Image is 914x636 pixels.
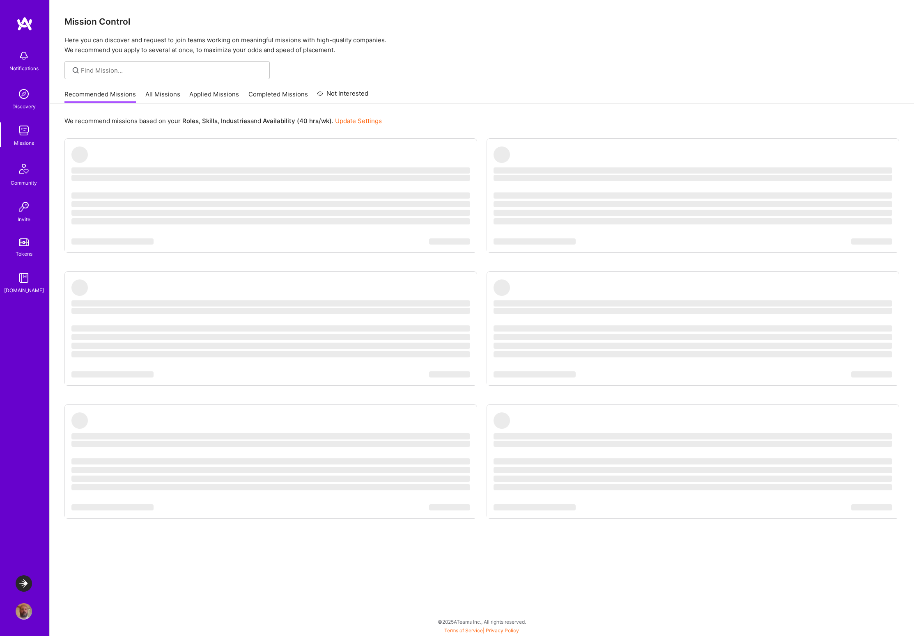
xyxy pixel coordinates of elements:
[81,66,264,75] input: Find Mission...
[335,117,382,125] a: Update Settings
[64,90,136,103] a: Recommended Missions
[14,575,34,592] a: LaunchDarkly: Backend and Fullstack Support
[145,90,180,103] a: All Missions
[248,90,308,103] a: Completed Missions
[16,603,32,620] img: User Avatar
[4,286,44,295] div: [DOMAIN_NAME]
[16,86,32,102] img: discovery
[16,270,32,286] img: guide book
[317,89,368,103] a: Not Interested
[16,575,32,592] img: LaunchDarkly: Backend and Fullstack Support
[189,90,239,103] a: Applied Missions
[19,238,29,246] img: tokens
[64,35,899,55] p: Here you can discover and request to join teams working on meaningful missions with high-quality ...
[9,64,39,73] div: Notifications
[16,16,33,31] img: logo
[18,215,30,224] div: Invite
[12,102,36,111] div: Discovery
[14,603,34,620] a: User Avatar
[14,139,34,147] div: Missions
[16,48,32,64] img: bell
[49,611,914,632] div: © 2025 ATeams Inc., All rights reserved.
[11,178,37,187] div: Community
[14,159,34,178] img: Community
[71,66,80,75] i: icon SearchGrey
[486,627,519,634] a: Privacy Policy
[16,199,32,215] img: Invite
[202,117,218,125] b: Skills
[16,122,32,139] img: teamwork
[444,627,483,634] a: Terms of Service
[182,117,199,125] b: Roles
[64,117,382,125] p: We recommend missions based on your , , and .
[221,117,250,125] b: Industries
[16,249,32,258] div: Tokens
[263,117,332,125] b: Availability (40 hrs/wk)
[64,16,899,27] h3: Mission Control
[444,627,519,634] span: |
